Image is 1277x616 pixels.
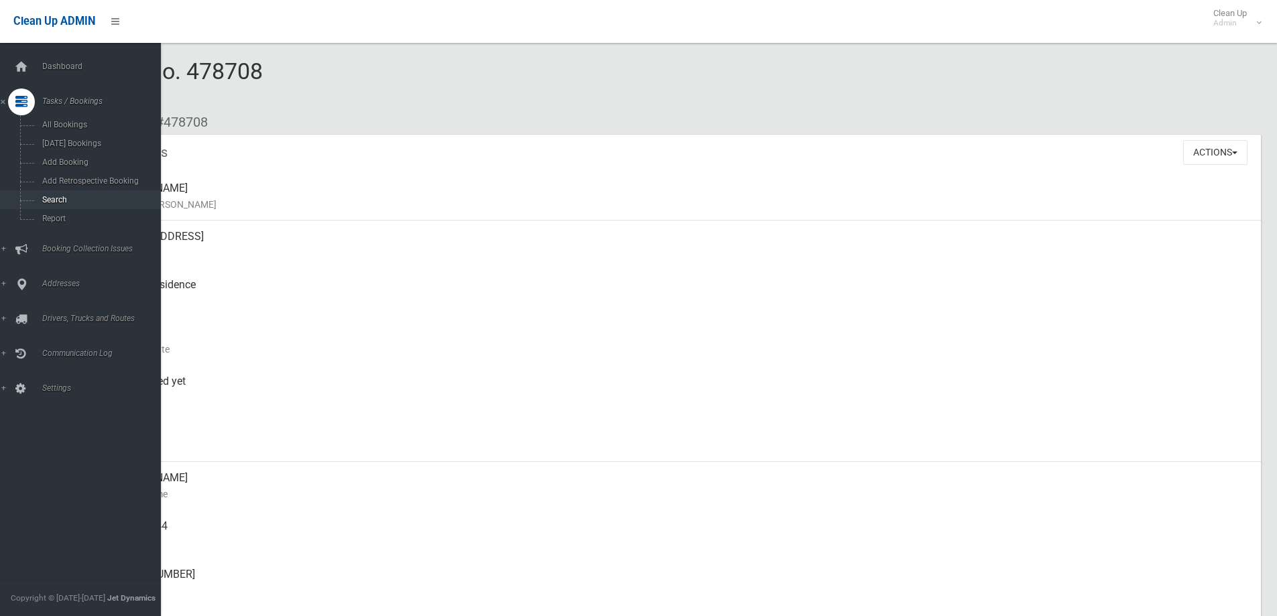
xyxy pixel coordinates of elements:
span: Addresses [38,279,171,288]
span: Tasks / Bookings [38,97,171,106]
span: Report [38,214,160,223]
div: [STREET_ADDRESS] [107,221,1250,269]
small: Collection Date [107,341,1250,357]
small: Contact Name [107,486,1250,502]
div: 0452654944 [107,510,1250,558]
span: Clean Up [1207,8,1260,28]
span: Copyright © [DATE]-[DATE] [11,593,105,603]
div: Not collected yet [107,365,1250,414]
span: Booking No. 478708 [59,58,263,110]
span: All Bookings [38,120,160,129]
div: [PERSON_NAME] [107,462,1250,510]
li: #478708 [146,110,208,135]
div: Front of Residence [107,269,1250,317]
div: [DATE] [107,317,1250,365]
small: Mobile [107,534,1250,550]
small: Pickup Point [107,293,1250,309]
small: Landline [107,582,1250,599]
small: Address [107,245,1250,261]
span: Dashboard [38,62,171,71]
span: Drivers, Trucks and Routes [38,314,171,323]
small: Zone [107,438,1250,454]
span: Add Retrospective Booking [38,176,160,186]
span: Clean Up ADMIN [13,15,95,27]
span: [DATE] Bookings [38,139,160,148]
small: Admin [1213,18,1247,28]
small: Collected At [107,389,1250,406]
span: Communication Log [38,349,171,358]
button: Actions [1183,140,1248,165]
span: Booking Collection Issues [38,244,171,253]
small: Name of [PERSON_NAME] [107,196,1250,212]
div: [PERSON_NAME] [107,172,1250,221]
span: Search [38,195,160,204]
span: Add Booking [38,158,160,167]
span: Settings [38,383,171,393]
div: [DATE] [107,414,1250,462]
strong: Jet Dynamics [107,593,156,603]
div: [PHONE_NUMBER] [107,558,1250,607]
